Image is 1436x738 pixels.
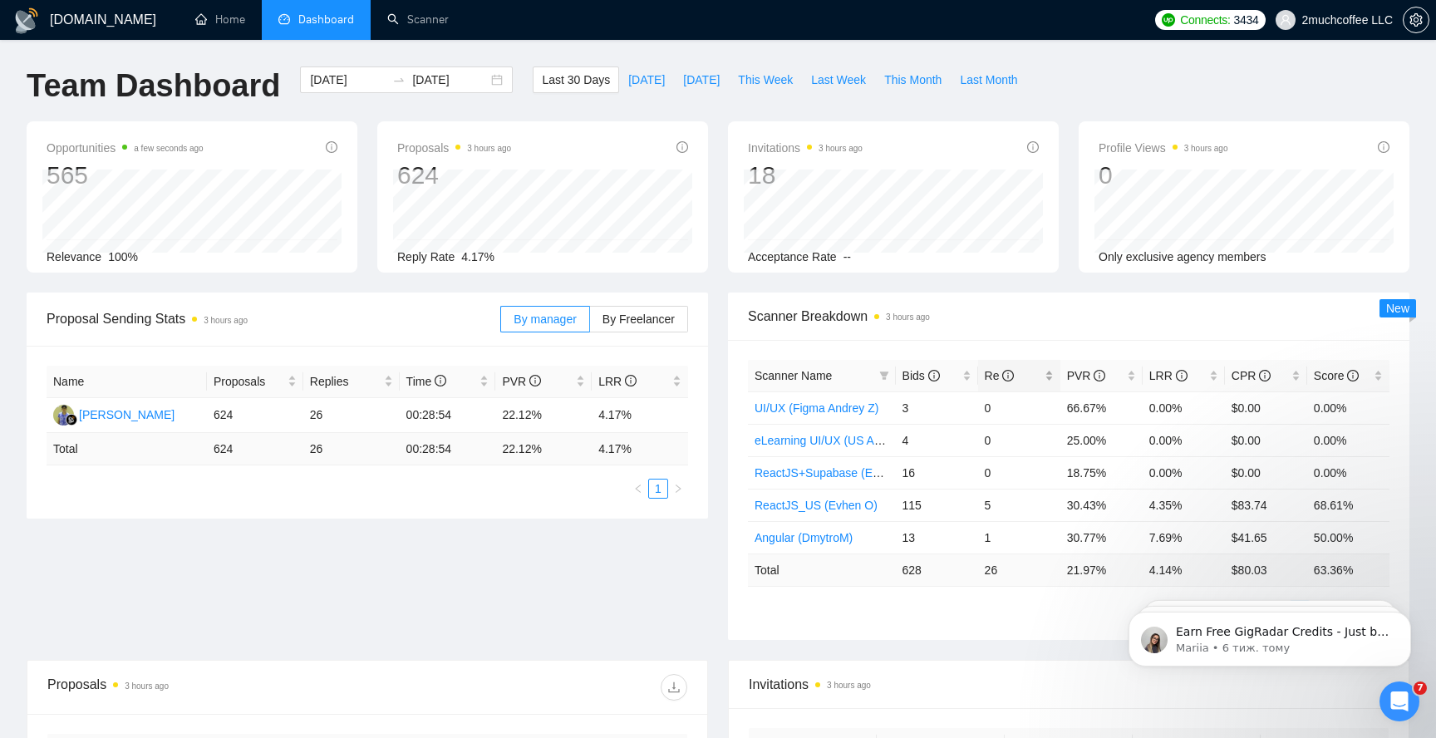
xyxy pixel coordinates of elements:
[748,250,837,263] span: Acceptance Rate
[755,401,878,415] a: UI/UX (Figma Andrey Z)
[397,138,511,158] span: Proposals
[514,312,576,326] span: By manager
[592,398,688,433] td: 4.17%
[1060,456,1143,489] td: 18.75%
[876,363,893,388] span: filter
[47,366,207,398] th: Name
[738,71,793,89] span: This Week
[1379,681,1419,721] iframe: Intercom live chat
[1225,489,1307,521] td: $83.74
[1060,521,1143,553] td: 30.77%
[1234,11,1259,29] span: 3434
[310,372,381,391] span: Replies
[134,144,203,153] time: a few seconds ago
[1307,424,1389,456] td: 0.00%
[47,674,367,701] div: Proposals
[1404,13,1429,27] span: setting
[397,160,511,191] div: 624
[1225,521,1307,553] td: $41.65
[668,479,688,499] li: Next Page
[896,489,978,521] td: 115
[748,160,863,191] div: 18
[195,12,245,27] a: homeHome
[1307,391,1389,424] td: 0.00%
[875,66,951,93] button: This Month
[1104,577,1436,693] iframe: Intercom notifications повідомлення
[755,369,832,382] span: Scanner Name
[1225,391,1307,424] td: $0.00
[53,405,74,426] img: AD
[79,406,175,424] div: [PERSON_NAME]
[755,499,878,512] a: ReactJS_US (Evhen O)
[1027,141,1039,153] span: info-circle
[1143,521,1225,553] td: 7.69%
[668,479,688,499] button: right
[502,375,541,388] span: PVR
[978,456,1060,489] td: 0
[896,521,978,553] td: 13
[619,66,674,93] button: [DATE]
[207,398,303,433] td: 624
[755,466,914,480] a: ReactJS+Supabase (Evhen O)
[1347,370,1359,381] span: info-circle
[1307,553,1389,586] td: 63.36 %
[435,375,446,386] span: info-circle
[1143,424,1225,456] td: 0.00%
[978,424,1060,456] td: 0
[602,312,675,326] span: By Freelancer
[1060,489,1143,521] td: 30.43%
[47,433,207,465] td: Total
[879,371,889,381] span: filter
[1099,138,1228,158] span: Profile Views
[592,433,688,465] td: 4.17 %
[1094,370,1105,381] span: info-circle
[303,366,400,398] th: Replies
[1414,681,1427,695] span: 7
[400,398,496,433] td: 00:28:54
[326,141,337,153] span: info-circle
[1180,11,1230,29] span: Connects:
[1162,13,1175,27] img: upwork-logo.png
[1067,369,1106,382] span: PVR
[884,71,942,89] span: This Month
[648,479,668,499] li: 1
[1259,370,1271,381] span: info-circle
[683,71,720,89] span: [DATE]
[204,316,248,325] time: 3 hours ago
[748,306,1389,327] span: Scanner Breakdown
[47,160,204,191] div: 565
[625,375,637,386] span: info-circle
[387,12,449,27] a: searchScanner
[748,138,863,158] span: Invitations
[1225,553,1307,586] td: $ 80.03
[729,66,802,93] button: This Week
[406,375,446,388] span: Time
[47,138,204,158] span: Opportunities
[661,681,686,694] span: download
[960,71,1017,89] span: Last Month
[47,250,101,263] span: Relevance
[1143,456,1225,489] td: 0.00%
[1225,424,1307,456] td: $0.00
[676,141,688,153] span: info-circle
[978,391,1060,424] td: 0
[978,521,1060,553] td: 1
[1099,250,1266,263] span: Only exclusive agency members
[928,370,940,381] span: info-circle
[467,144,511,153] time: 3 hours ago
[755,434,917,447] a: eLearning UI/UX (US Andrey Z)
[529,375,541,386] span: info-circle
[1176,370,1188,381] span: info-circle
[748,553,896,586] td: Total
[207,433,303,465] td: 624
[1314,369,1359,382] span: Score
[1378,141,1389,153] span: info-circle
[1307,456,1389,489] td: 0.00%
[1143,553,1225,586] td: 4.14 %
[214,372,284,391] span: Proposals
[1307,521,1389,553] td: 50.00%
[397,250,455,263] span: Reply Rate
[819,144,863,153] time: 3 hours ago
[1002,370,1014,381] span: info-circle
